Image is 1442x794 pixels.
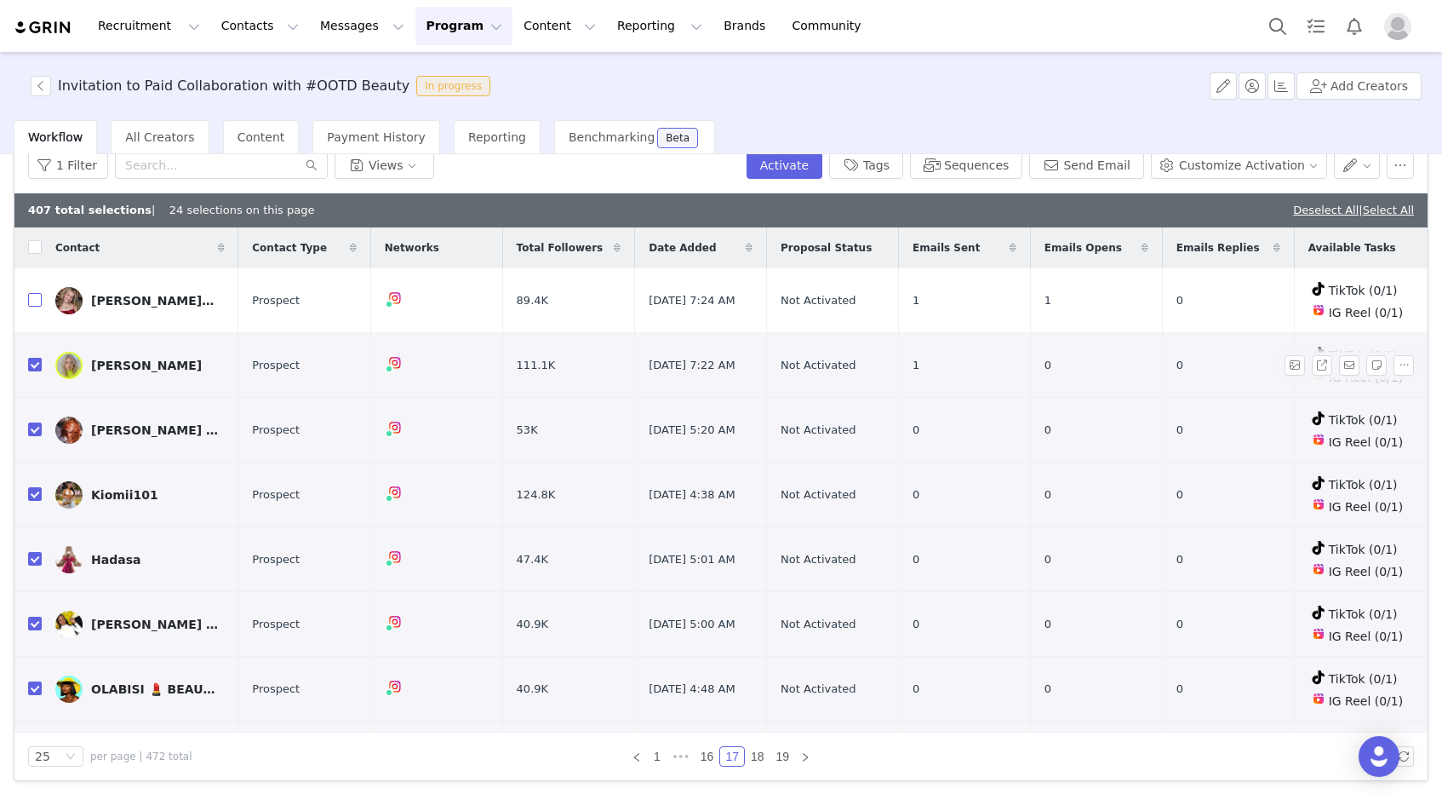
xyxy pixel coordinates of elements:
[55,676,83,703] img: 79f1a9ab-eda3-46b4-a446-3916cb8d393a--s.jpg
[91,488,158,502] div: Kiomii101
[58,76,409,96] h3: Invitation to Paid Collaboration with #OOTD Beauty
[649,616,735,633] span: [DATE] 5:00 AM
[55,417,83,444] img: d6d3c2a7-dc28-4c31-afa9-9fc12ca3e1de--s.jpg
[388,291,402,305] img: instagram.svg
[695,746,720,767] li: 16
[649,551,735,568] span: [DATE] 5:01 AM
[385,240,439,256] span: Networks
[91,359,202,372] div: [PERSON_NAME]
[1176,486,1183,503] span: 0
[327,130,426,144] span: Payment History
[55,417,225,444] a: [PERSON_NAME] | Beauty & Lifestyle
[649,357,735,374] span: [DATE] 7:22 AM
[252,357,300,374] span: Prospect
[913,240,980,256] span: Emails Sent
[517,292,548,309] span: 89.4K
[782,7,879,45] a: Community
[35,747,50,766] div: 25
[770,746,796,767] li: 19
[1259,7,1296,45] button: Search
[1044,551,1051,568] span: 0
[1176,357,1183,374] span: 0
[781,551,855,568] span: Not Activated
[1359,736,1399,777] div: Open Intercom Messenger
[1363,204,1414,216] a: Select All
[517,551,548,568] span: 47.4K
[800,752,810,762] i: icon: right
[91,294,219,308] div: [PERSON_NAME]! :)
[388,680,402,693] img: instagram.svg
[517,357,556,374] span: 111.1K
[252,292,300,309] span: Prospect
[1044,422,1051,439] span: 0
[388,356,402,370] img: instagram.svg
[1044,240,1122,256] span: Emails Opens
[91,682,219,696] div: OLABISI 💄 BEAUTY INFLUENCER
[627,746,647,767] li: Previous Page
[781,357,855,374] span: Not Activated
[517,422,538,439] span: 53K
[649,292,735,309] span: [DATE] 7:24 AM
[649,681,735,698] span: [DATE] 4:48 AM
[66,751,76,763] i: icon: down
[55,611,83,638] img: 212f082c-54c1-408f-8584-b60280881d4f.jpg
[1336,7,1373,45] button: Notifications
[719,746,745,767] li: 17
[1329,306,1404,319] span: IG Reel (0/1)
[913,357,919,374] span: 1
[1329,284,1398,297] span: TikTok (0/1)
[667,746,695,767] span: •••
[310,7,415,45] button: Messages
[517,616,548,633] span: 40.9K
[1293,204,1359,216] a: Deselect All
[1308,240,1396,256] span: Available Tasks
[1329,371,1404,384] span: IG Reel (0/1)
[632,752,642,762] i: icon: left
[1384,13,1411,40] img: placeholder-profile.jpg
[55,287,225,314] a: [PERSON_NAME]! :)
[28,204,152,216] b: 407 total selections
[747,152,822,179] button: Activate
[1029,152,1144,179] button: Send Email
[913,616,919,633] span: 0
[666,133,690,143] div: Beta
[1359,204,1414,216] span: |
[1329,435,1404,449] span: IG Reel (0/1)
[416,76,490,96] span: In progress
[1329,694,1404,708] span: IG Reel (0/1)
[1374,13,1428,40] button: Profile
[649,486,735,503] span: [DATE] 4:38 AM
[720,747,744,766] a: 17
[829,152,903,179] button: Tags
[388,615,402,629] img: instagram.svg
[1297,7,1335,45] a: Tasks
[1176,551,1183,568] span: 0
[910,152,1022,179] button: Sequences
[1044,357,1051,374] span: 0
[913,422,919,439] span: 0
[648,747,667,766] a: 1
[211,7,309,45] button: Contacts
[1296,72,1422,100] button: Add Creators
[1329,478,1398,492] span: TikTok (0/1)
[1329,672,1398,686] span: TikTok (0/1)
[1176,616,1183,633] span: 0
[55,240,100,256] span: Contact
[1044,616,1051,633] span: 0
[55,546,83,573] img: 5db720cd-d68b-46ed-a217-3a9640914ea4--s.jpg
[252,681,300,698] span: Prospect
[1044,486,1051,503] span: 0
[88,7,210,45] button: Recruitment
[1044,681,1051,698] span: 0
[517,486,556,503] span: 124.8K
[781,422,855,439] span: Not Activated
[14,20,73,36] img: grin logo
[647,746,667,767] li: 1
[55,481,83,509] img: 65d5c35c-f441-41da-a349-3413049c610b--s.jpg
[252,240,327,256] span: Contact Type
[237,130,285,144] span: Content
[55,546,225,573] a: Hadasa
[1176,240,1260,256] span: Emails Replies
[746,747,770,766] a: 18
